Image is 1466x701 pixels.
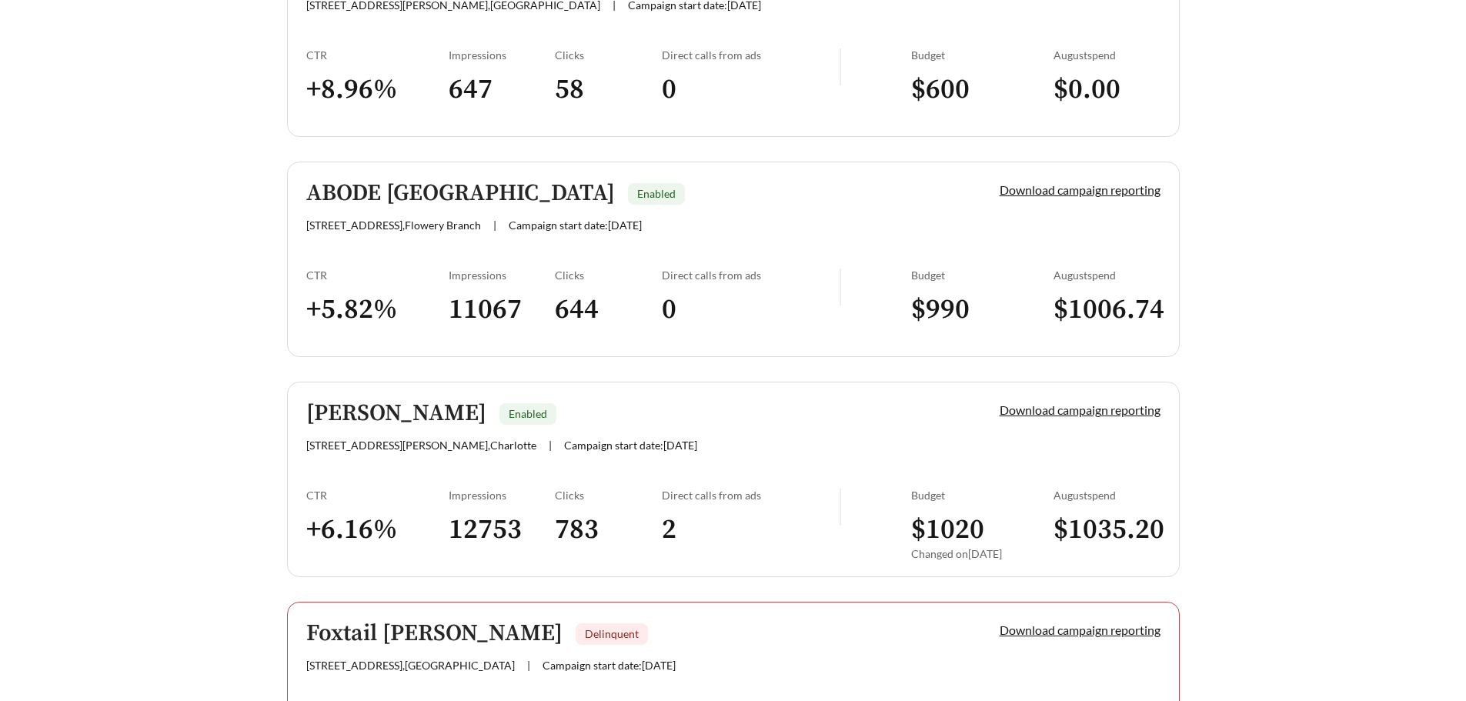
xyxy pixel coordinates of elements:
[662,292,840,327] h3: 0
[1054,489,1160,502] div: August spend
[306,72,449,107] h3: + 8.96 %
[493,219,496,232] span: |
[1000,623,1160,637] a: Download campaign reporting
[662,512,840,547] h3: 2
[306,621,563,646] h5: Foxtail [PERSON_NAME]
[449,489,556,502] div: Impressions
[306,181,615,206] h5: ABODE [GEOGRAPHIC_DATA]
[637,187,676,200] span: Enabled
[1000,402,1160,417] a: Download campaign reporting
[911,547,1054,560] div: Changed on [DATE]
[449,72,556,107] h3: 647
[509,407,547,420] span: Enabled
[1054,48,1160,62] div: August spend
[662,269,840,282] div: Direct calls from ads
[585,627,639,640] span: Delinquent
[306,269,449,282] div: CTR
[449,512,556,547] h3: 12753
[306,292,449,327] h3: + 5.82 %
[1054,512,1160,547] h3: $ 1035.20
[911,512,1054,547] h3: $ 1020
[911,269,1054,282] div: Budget
[555,512,662,547] h3: 783
[555,292,662,327] h3: 644
[1054,72,1160,107] h3: $ 0.00
[662,48,840,62] div: Direct calls from ads
[306,401,486,426] h5: [PERSON_NAME]
[527,659,530,672] span: |
[1054,292,1160,327] h3: $ 1006.74
[662,489,840,502] div: Direct calls from ads
[555,72,662,107] h3: 58
[662,72,840,107] h3: 0
[287,162,1180,357] a: ABODE [GEOGRAPHIC_DATA]Enabled[STREET_ADDRESS],Flowery Branch|Campaign start date:[DATE]Download ...
[911,292,1054,327] h3: $ 990
[840,48,841,85] img: line
[911,489,1054,502] div: Budget
[555,48,662,62] div: Clicks
[306,659,515,672] span: [STREET_ADDRESS] , [GEOGRAPHIC_DATA]
[306,48,449,62] div: CTR
[840,489,841,526] img: line
[306,512,449,547] h3: + 6.16 %
[1054,269,1160,282] div: August spend
[449,48,556,62] div: Impressions
[306,219,481,232] span: [STREET_ADDRESS] , Flowery Branch
[287,382,1180,577] a: [PERSON_NAME]Enabled[STREET_ADDRESS][PERSON_NAME],Charlotte|Campaign start date:[DATE]Download ca...
[840,269,841,305] img: line
[449,269,556,282] div: Impressions
[555,489,662,502] div: Clicks
[564,439,697,452] span: Campaign start date: [DATE]
[555,269,662,282] div: Clicks
[911,48,1054,62] div: Budget
[509,219,642,232] span: Campaign start date: [DATE]
[306,489,449,502] div: CTR
[449,292,556,327] h3: 11067
[306,439,536,452] span: [STREET_ADDRESS][PERSON_NAME] , Charlotte
[911,72,1054,107] h3: $ 600
[543,659,676,672] span: Campaign start date: [DATE]
[1000,182,1160,197] a: Download campaign reporting
[549,439,552,452] span: |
